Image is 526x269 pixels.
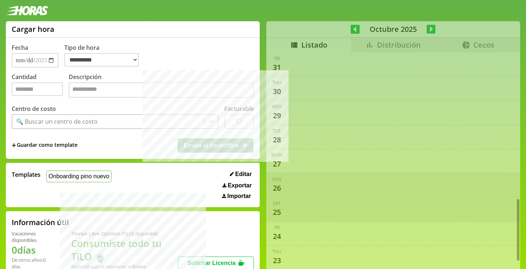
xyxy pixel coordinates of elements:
[12,44,28,52] label: Fecha
[12,230,54,243] div: Vacaciones disponibles
[235,171,252,178] span: Editar
[64,53,139,67] select: Tipo de hora
[64,44,145,68] label: Tipo de hora
[228,171,254,178] button: Editar
[12,24,54,34] h1: Cargar hora
[220,182,254,189] button: Exportar
[12,243,54,257] h1: 0 días
[6,6,48,15] img: logotipo
[12,82,63,96] input: Cantidad
[46,171,111,182] button: Onboarding pino nuevo
[187,260,236,266] span: Solicitar Licencia
[12,171,41,179] span: Templates
[69,73,254,100] label: Descripción
[228,182,252,189] span: Exportar
[16,117,98,126] div: 🔍 Buscar un centro de costo
[12,217,69,227] h2: Información útil
[71,237,178,263] h1: Consumiste todo tu TiLO 🍵
[12,105,56,113] label: Centro de costo
[69,82,254,98] textarea: Descripción
[224,105,254,113] label: Facturable
[12,141,16,149] span: +
[12,141,77,149] span: +Guardar como template
[12,73,69,100] label: Cantidad
[71,230,178,237] div: Tiempo Libre Optativo (TiLO) disponible
[227,193,251,199] span: Importar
